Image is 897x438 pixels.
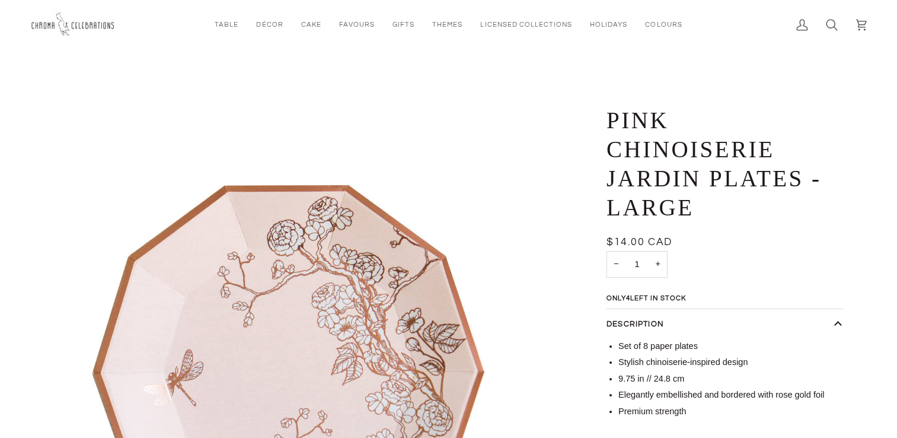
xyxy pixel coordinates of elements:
span: 4 [626,295,630,301]
span: Décor [256,20,283,30]
span: Cake [301,20,321,30]
li: Stylish chinoiserie-inspired design [618,356,844,369]
input: Quantity [606,251,668,278]
span: $14.00 CAD [606,237,672,247]
button: Description [606,309,844,340]
h1: Pink Chinoiserie Jardin Plates - Large [606,106,835,222]
span: Table [215,20,238,30]
span: Holidays [590,20,627,30]
li: Elegantly embellished and bordered with rose gold foil [618,389,844,402]
span: Only left in stock [606,295,691,302]
span: Licensed Collections [480,20,572,30]
span: Favours [339,20,375,30]
li: Set of 8 paper plates [618,340,844,353]
span: Gifts [392,20,414,30]
button: Increase quantity [649,251,668,278]
button: Decrease quantity [606,251,625,278]
span: Themes [432,20,462,30]
li: 9.75 in // 24.8 cm [618,373,844,386]
img: Chroma Celebrations [30,9,119,40]
li: Premium strength [618,405,844,418]
span: Colours [645,20,682,30]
